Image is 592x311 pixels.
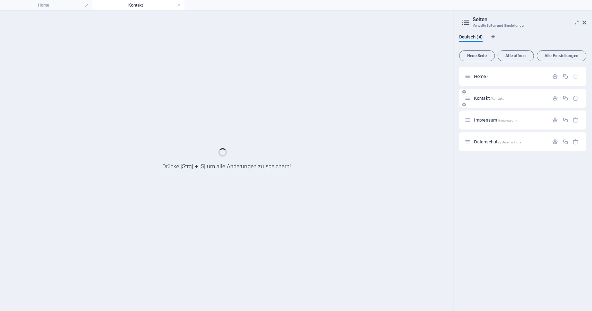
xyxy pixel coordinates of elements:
h4: Kontakt [92,1,185,9]
div: Duplizieren [563,95,568,101]
span: Klick, um Seite zu öffnen [474,117,517,123]
button: Alle öffnen [498,50,534,61]
div: Einstellungen [552,139,558,145]
span: /impressum [498,118,517,122]
span: Klick, um Seite zu öffnen [474,139,521,144]
div: Home/ [472,74,549,79]
button: Neue Seite [459,50,495,61]
div: Kontakt/kontakt [472,96,549,100]
div: Duplizieren [563,73,568,79]
div: Datenschutz/datenschutz [472,140,549,144]
h2: Seiten [473,16,586,23]
span: Deutsch (4) [459,33,483,43]
div: Duplizieren [563,139,568,145]
span: Alle öffnen [501,54,531,58]
div: Entfernen [573,139,579,145]
div: Einstellungen [552,117,558,123]
h3: Verwalte Seiten und Einstellungen [473,23,573,29]
span: / [487,75,488,79]
div: Entfernen [573,117,579,123]
span: Neue Seite [462,54,492,58]
span: Alle Einstellungen [540,54,583,58]
span: /datenschutz [500,140,522,144]
div: Die Startseite kann nicht gelöscht werden [573,73,579,79]
div: Sprachen-Tabs [459,34,586,47]
div: Impressum/impressum [472,118,549,122]
span: Klick, um Seite zu öffnen [474,74,488,79]
div: Entfernen [573,95,579,101]
div: Duplizieren [563,117,568,123]
button: Alle Einstellungen [537,50,586,61]
span: Kontakt [474,96,504,101]
div: Einstellungen [552,95,558,101]
span: /kontakt [490,97,504,100]
div: Einstellungen [552,73,558,79]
